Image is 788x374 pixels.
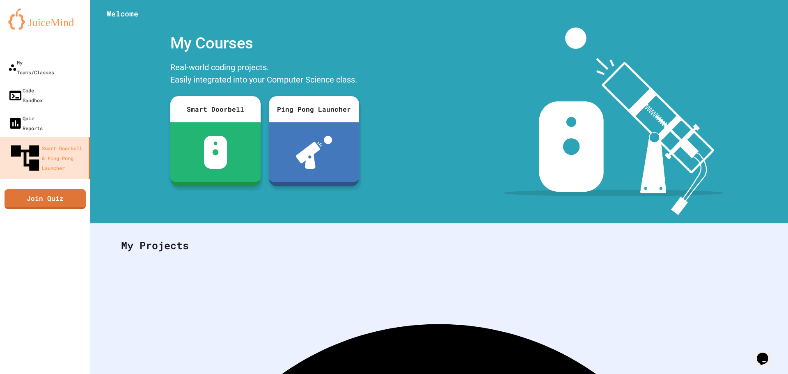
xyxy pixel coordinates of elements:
[8,113,43,133] div: Quiz Reports
[113,229,765,262] div: My Projects
[8,141,85,175] div: Smart Doorbell & Ping Pong Launcher
[269,96,359,122] div: Ping Pong Launcher
[166,59,363,90] div: Real-world coding projects. Easily integrated into your Computer Science class.
[204,136,227,169] img: sdb-white.svg
[5,189,86,209] a: Join Quiz
[8,8,82,30] img: logo-orange.svg
[754,341,780,366] iframe: chat widget
[8,85,43,105] div: Code Sandbox
[166,28,363,59] div: My Courses
[504,28,724,215] img: banner-image-my-projects.png
[296,136,332,169] img: ppl-with-ball.png
[8,57,54,77] div: My Teams/Classes
[170,96,261,122] div: Smart Doorbell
